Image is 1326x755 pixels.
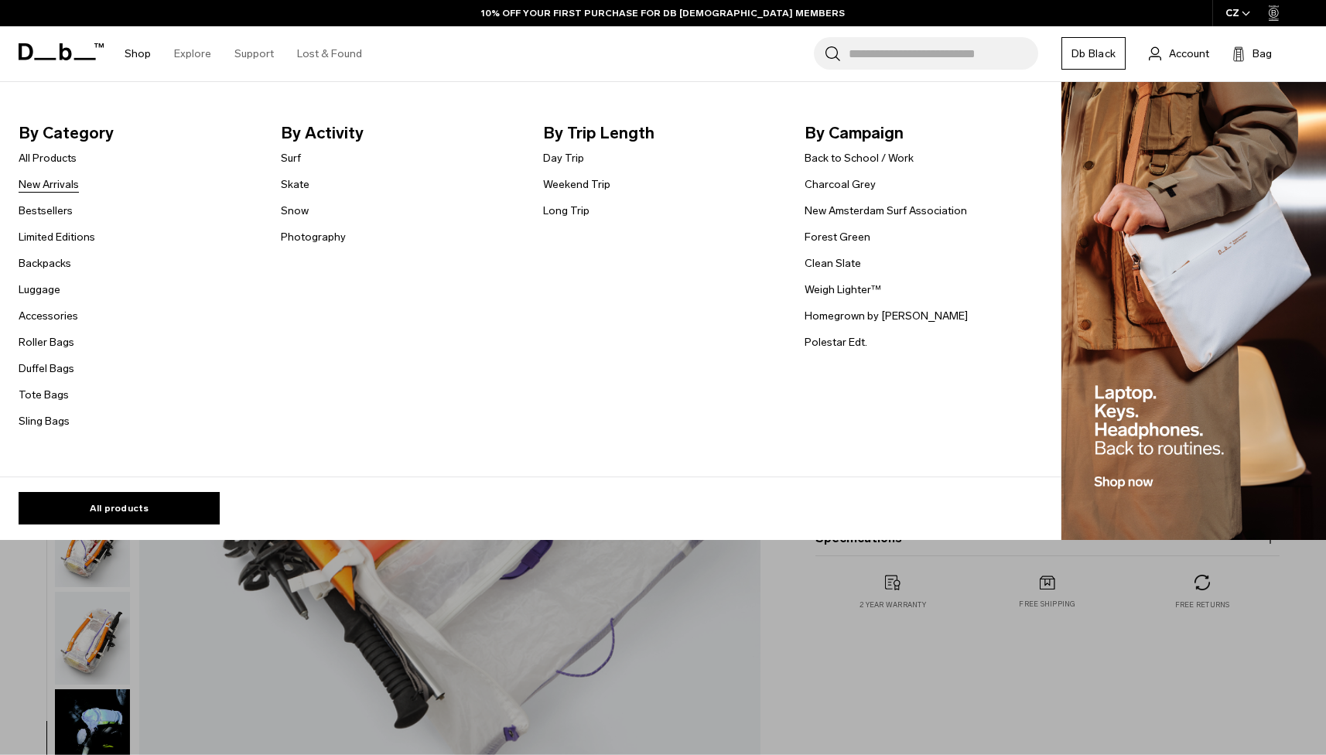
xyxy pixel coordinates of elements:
[543,121,781,145] span: By Trip Length
[805,203,967,219] a: New Amsterdam Surf Association
[1169,46,1209,62] span: Account
[481,6,845,20] a: 10% OFF YOUR FIRST PURCHASE FOR DB [DEMOGRAPHIC_DATA] MEMBERS
[281,150,301,166] a: Surf
[19,255,71,272] a: Backpacks
[281,229,346,245] a: Photography
[281,176,309,193] a: Skate
[19,492,220,524] a: All products
[543,176,610,193] a: Weekend Trip
[125,26,151,81] a: Shop
[281,203,309,219] a: Snow
[174,26,211,81] a: Explore
[805,150,914,166] a: Back to School / Work
[543,203,590,219] a: Long Trip
[1061,37,1126,70] a: Db Black
[1253,46,1272,62] span: Bag
[805,308,968,324] a: Homegrown by [PERSON_NAME]
[19,308,78,324] a: Accessories
[19,282,60,298] a: Luggage
[281,121,518,145] span: By Activity
[19,229,95,245] a: Limited Editions
[19,334,74,350] a: Roller Bags
[19,176,79,193] a: New Arrivals
[19,150,77,166] a: All Products
[1232,44,1272,63] button: Bag
[805,282,881,298] a: Weigh Lighter™
[805,229,870,245] a: Forest Green
[805,334,867,350] a: Polestar Edt.
[1061,82,1326,541] img: Db
[19,413,70,429] a: Sling Bags
[805,255,861,272] a: Clean Slate
[113,26,374,81] nav: Main Navigation
[234,26,274,81] a: Support
[543,150,584,166] a: Day Trip
[297,26,362,81] a: Lost & Found
[805,176,876,193] a: Charcoal Grey
[19,360,74,377] a: Duffel Bags
[805,121,1042,145] span: By Campaign
[19,121,256,145] span: By Category
[19,387,69,403] a: Tote Bags
[19,203,73,219] a: Bestsellers
[1149,44,1209,63] a: Account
